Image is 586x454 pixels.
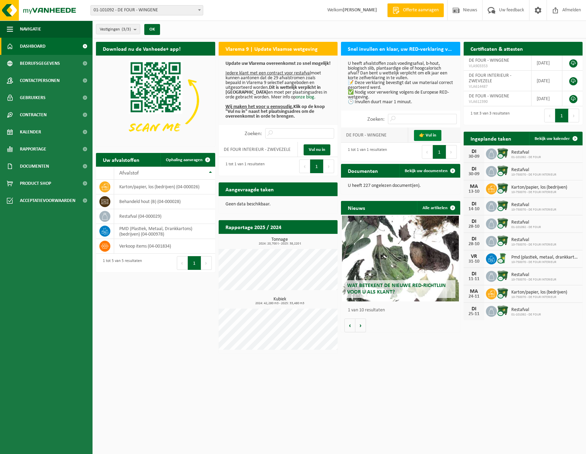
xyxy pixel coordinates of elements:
img: WB-1100-CU [497,287,509,299]
span: DE FOUR INTERIEUR - ZWEVEZELE [469,73,511,84]
p: 1 van 10 resultaten [348,308,457,313]
div: 11-11 [467,277,481,282]
td: behandeld hout (B) (04-000028) [114,194,215,209]
h3: Tonnage [222,237,338,246]
h2: Rapportage 2025 / 2024 [219,220,288,234]
td: DE FOUR - WINGENE [341,128,408,143]
h2: Nieuws [341,201,372,214]
img: WB-1100-CU [497,147,509,159]
h2: Certificaten & attesten [464,42,530,55]
h2: Uw afvalstoffen [96,153,146,166]
span: Acceptatievoorwaarden [20,192,75,209]
a: Alle artikelen [417,201,460,215]
a: Bekijk uw documenten [399,164,460,178]
img: WB-1100-CU [497,200,509,212]
span: Offerte aanvragen [401,7,440,14]
h2: Download nu de Vanheede+ app! [96,42,187,55]
div: DI [467,306,481,312]
span: Wat betekent de nieuwe RED-richtlijn voor u als klant? [347,283,446,295]
span: Afvalstof [119,170,139,176]
p: U heeft afvalstoffen zoals voedingsafval, b-hout, biologisch slib, plantaardige olie of hoogcalor... [348,61,453,105]
div: DI [467,271,481,277]
img: WB-1100-CU [497,182,509,194]
span: 2024: 20,700 t - 2025: 38,220 t [222,242,338,246]
div: 30-09 [467,172,481,177]
td: [DATE] [532,91,562,106]
count: (3/3) [122,27,131,32]
a: Wat betekent de nieuwe RED-richtlijn voor u als klant? [342,216,459,301]
img: Download de VHEPlus App [96,56,215,145]
div: 28-10 [467,224,481,229]
div: MA [467,289,481,294]
div: 25-11 [467,312,481,316]
td: [DATE] [532,71,562,91]
span: 10-750070 - DE FOUR INTERIEUR [511,243,556,247]
div: DI [467,236,481,242]
button: Next [569,109,579,122]
span: Restafval [511,272,556,278]
span: 01-101092 - DE FOUR [511,313,541,317]
span: Restafval [511,167,556,173]
span: VLA612390 [469,99,526,105]
span: 01-101092 - DE FOUR [511,225,541,229]
p: moet kunnen aantonen dat de 29 afvalstromen zoals bepaald in Vlarema 9 selectief aangeboden en ui... [225,61,331,119]
div: 13-10 [467,189,481,194]
td: verkoop items (04-001834) [114,239,215,254]
img: WB-1100-CU [497,165,509,177]
td: [DATE] [532,56,562,71]
button: Vestigingen(3/3) [96,24,140,34]
span: Vestigingen [100,24,131,35]
span: Contracten [20,106,47,123]
label: Zoeken: [245,131,262,136]
span: Navigatie [20,21,41,38]
button: OK [144,24,160,35]
span: Bekijk uw documenten [405,169,448,173]
div: DI [467,166,481,172]
button: Volgende [355,319,366,332]
p: U heeft 227 ongelezen document(en). [348,183,453,188]
a: Vul nu in [304,144,330,155]
div: DI [467,219,481,224]
td: DE FOUR INTERIEUR - ZWEVEZELE [219,142,298,157]
div: 31-10 [467,259,481,264]
div: 28-10 [467,242,481,247]
span: Documenten [20,158,49,175]
strong: [PERSON_NAME] [343,8,377,13]
u: Wij maken het voor u eenvoudig. [225,104,293,109]
a: Bekijk uw kalender [529,132,582,145]
span: Restafval [511,220,541,225]
div: MA [467,184,481,189]
span: 10-750070 - DE FOUR INTERIEUR [511,295,567,299]
div: DI [467,201,481,207]
label: Zoeken: [367,117,384,122]
button: Vorige [344,319,355,332]
button: Next [446,145,457,159]
span: 01-101092 - DE FOUR - WINGENE [90,5,203,15]
span: Kalender [20,123,41,141]
span: Gebruikers [20,89,46,106]
div: 1 tot 3 van 3 resultaten [467,108,510,123]
button: Next [323,159,334,173]
span: 10-750070 - DE FOUR INTERIEUR [511,173,556,177]
span: 10-750070 - DE FOUR INTERIEUR [511,190,567,194]
span: 2024: 42,280 m3 - 2025: 33,480 m3 [222,302,338,305]
span: 10-750070 - DE FOUR INTERIEUR [511,208,556,212]
button: 1 [433,145,446,159]
span: VLA903353 [469,63,526,69]
span: 01-101092 - DE FOUR [511,155,541,159]
h2: Vlarema 9 | Update Vlaamse wetgeving [219,42,325,55]
a: Ophaling aanvragen [160,153,215,167]
div: 30-09 [467,154,481,159]
a: onze blog. [296,95,316,100]
b: Update uw Vlarema overeenkomst zo snel mogelijk! [225,61,331,66]
span: 10-750070 - DE FOUR INTERIEUR [511,278,556,282]
b: Klik op de knop "Vul nu in" naast het plaatsingsadres om de overeenkomst in orde te brengen. [225,104,325,119]
span: Restafval [511,150,541,155]
button: 1 [188,256,201,270]
span: Karton/papier, los (bedrijven) [511,290,567,295]
button: 1 [310,159,323,173]
img: WB-1100-CU [497,235,509,247]
p: Geen data beschikbaar. [225,202,331,207]
span: Dashboard [20,38,46,55]
a: 👉 Vul in [414,130,441,141]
